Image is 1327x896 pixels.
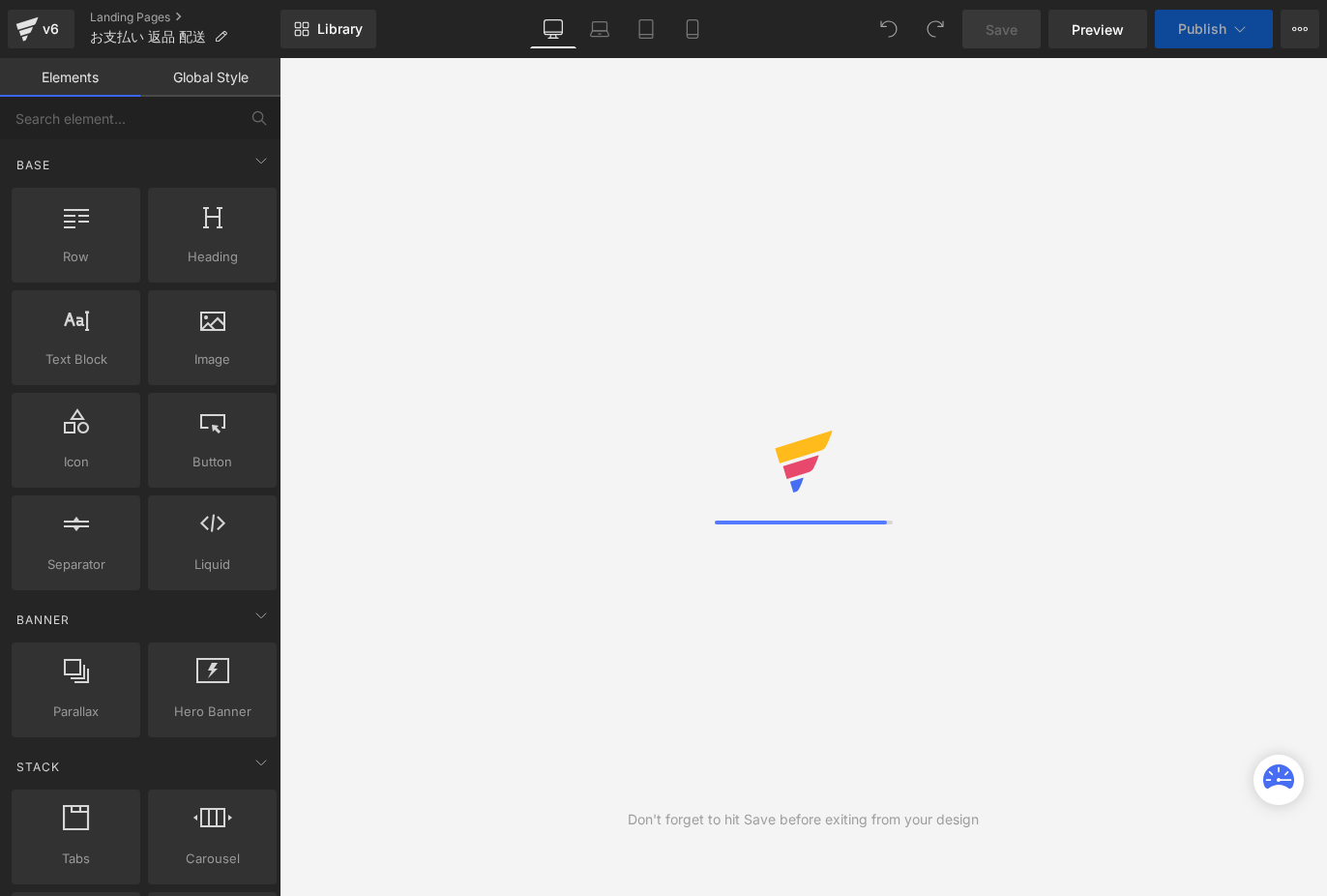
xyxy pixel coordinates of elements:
[1155,10,1273,48] button: Publish
[154,702,271,722] span: Hero Banner
[280,10,376,48] a: New Library
[628,809,979,830] div: Don't forget to hit Save before exiting from your design
[15,611,72,629] span: Banner
[154,349,271,370] span: Image
[669,10,716,48] a: Mobile
[916,10,955,48] button: Redo
[317,20,363,38] span: Library
[154,554,271,575] span: Liquid
[1048,10,1147,48] a: Preview
[576,10,623,48] a: Laptop
[17,702,134,722] span: Parallax
[8,10,74,48] a: v6
[15,758,62,776] span: Stack
[1072,19,1124,40] span: Preview
[17,247,134,267] span: Row
[530,10,576,48] a: Desktop
[154,247,271,267] span: Heading
[986,19,1017,40] span: Save
[623,10,669,48] a: Tablet
[15,156,52,174] span: Base
[39,16,63,42] div: v6
[1178,21,1226,37] span: Publish
[154,452,271,472] span: Button
[140,58,280,97] a: Global Style
[17,554,134,575] span: Separator
[870,10,908,48] button: Undo
[90,10,280,25] a: Landing Pages
[90,29,206,45] span: お支払い 返品 配送
[1281,10,1319,48] button: More
[154,849,271,869] span: Carousel
[17,849,134,869] span: Tabs
[17,452,134,472] span: Icon
[17,349,134,370] span: Text Block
